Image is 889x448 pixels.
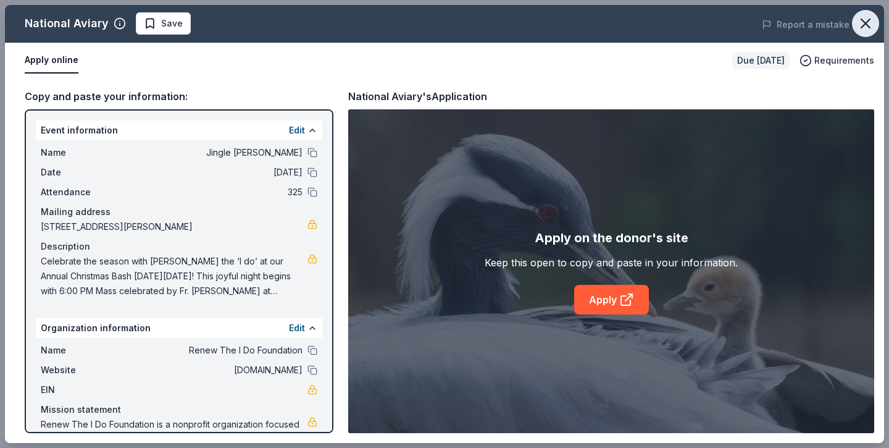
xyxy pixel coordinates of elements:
span: 325 [123,185,303,200]
button: Edit [289,321,305,336]
button: Apply online [25,48,78,74]
span: [DOMAIN_NAME] [123,363,303,378]
span: Save [161,16,183,31]
div: Due [DATE] [732,52,790,69]
div: Keep this open to copy and paste in your information. [485,255,738,270]
span: [STREET_ADDRESS][PERSON_NAME] [41,219,307,234]
button: Save [136,12,191,35]
div: Copy and paste your information: [25,88,333,104]
div: Apply on the donor's site [535,228,688,248]
span: EIN [41,382,123,397]
span: Name [41,343,123,358]
span: Date [41,165,123,180]
button: Requirements [799,53,874,68]
button: Report a mistake [762,17,849,32]
span: Attendance [41,185,123,200]
div: Event information [36,120,322,140]
span: Celebrate the season with [PERSON_NAME] the ‘I do’ at our Annual Christmas Bash [DATE][DATE]! Thi... [41,254,307,298]
span: Requirements [814,53,874,68]
div: Mission statement [41,402,317,417]
div: Mailing address [41,205,317,219]
div: Description [41,239,317,254]
button: Edit [289,123,305,138]
div: National Aviary's Application [348,88,487,104]
span: Renew The I Do Foundation [123,343,303,358]
span: Jingle [PERSON_NAME] [123,145,303,160]
div: Organization information [36,318,322,338]
span: Name [41,145,123,160]
a: Apply [574,285,649,315]
span: [DATE] [123,165,303,180]
span: Website [41,363,123,378]
div: National Aviary [25,14,109,33]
